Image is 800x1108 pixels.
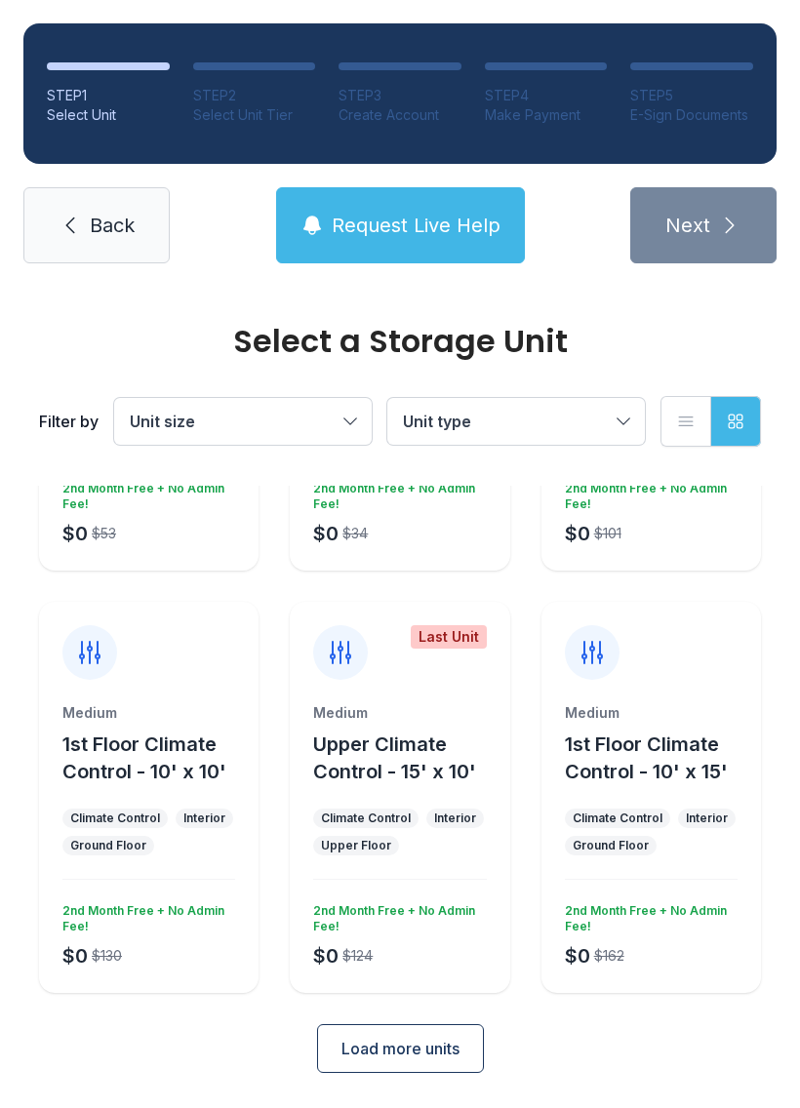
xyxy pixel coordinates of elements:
div: $0 [565,520,590,547]
div: Interior [183,811,225,826]
div: Create Account [339,105,461,125]
button: 1st Floor Climate Control - 10' x 10' [62,731,251,785]
button: Upper Climate Control - 15' x 10' [313,731,501,785]
div: STEP 2 [193,86,316,105]
div: STEP 3 [339,86,461,105]
button: 1st Floor Climate Control - 10' x 15' [565,731,753,785]
div: Climate Control [70,811,160,826]
div: STEP 1 [47,86,170,105]
div: Ground Floor [573,838,649,853]
div: Ground Floor [70,838,146,853]
span: Unit type [403,412,471,431]
div: $0 [62,942,88,969]
div: STEP 5 [630,86,753,105]
span: 1st Floor Climate Control - 10' x 10' [62,732,226,783]
div: $0 [313,942,339,969]
div: $34 [342,524,368,543]
div: $162 [594,946,624,966]
span: 1st Floor Climate Control - 10' x 15' [565,732,728,783]
div: 2nd Month Free + No Admin Fee! [55,895,235,934]
button: Unit type [387,398,645,445]
div: Medium [313,703,486,723]
div: $0 [62,520,88,547]
span: Upper Climate Control - 15' x 10' [313,732,476,783]
div: $124 [342,946,373,966]
span: Request Live Help [332,212,500,239]
div: 2nd Month Free + No Admin Fee! [557,895,738,934]
div: $53 [92,524,116,543]
div: Medium [565,703,738,723]
span: Load more units [341,1037,460,1060]
div: Select Unit Tier [193,105,316,125]
div: 2nd Month Free + No Admin Fee! [55,473,235,512]
div: 2nd Month Free + No Admin Fee! [557,473,738,512]
div: Select a Storage Unit [39,326,761,357]
div: E-Sign Documents [630,105,753,125]
button: Unit size [114,398,372,445]
div: STEP 4 [485,86,608,105]
div: 2nd Month Free + No Admin Fee! [305,895,486,934]
span: Next [665,212,710,239]
div: Last Unit [411,625,487,649]
div: Climate Control [573,811,662,826]
span: Unit size [130,412,195,431]
div: $0 [313,520,339,547]
div: Select Unit [47,105,170,125]
div: $101 [594,524,621,543]
span: Back [90,212,135,239]
div: $0 [565,942,590,969]
div: 2nd Month Free + No Admin Fee! [305,473,486,512]
div: Medium [62,703,235,723]
div: Climate Control [321,811,411,826]
div: Interior [686,811,728,826]
div: $130 [92,946,122,966]
div: Interior [434,811,476,826]
div: Make Payment [485,105,608,125]
div: Upper Floor [321,838,391,853]
div: Filter by [39,410,99,433]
